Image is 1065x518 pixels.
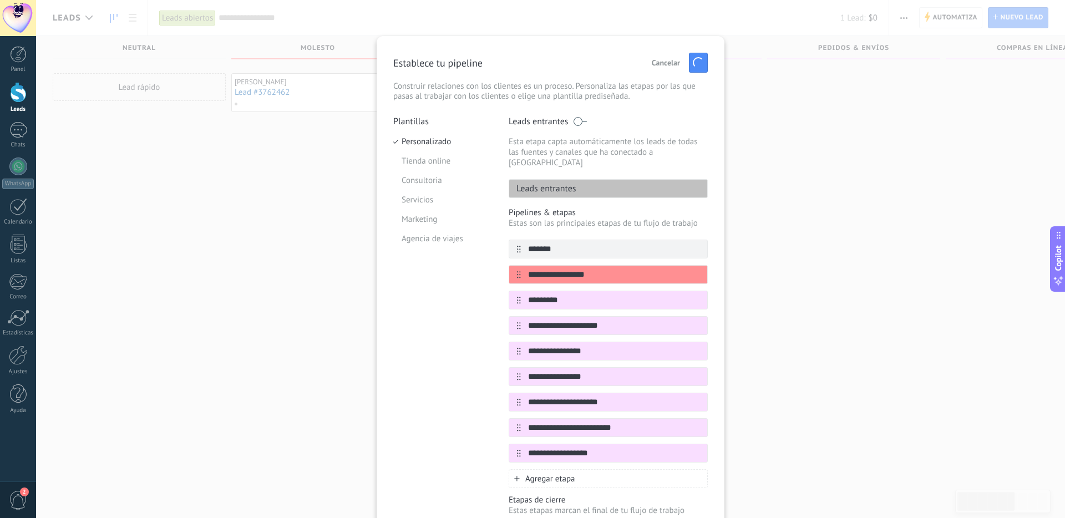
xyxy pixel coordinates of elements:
li: Marketing [393,210,492,229]
div: Chats [2,141,34,149]
div: Calendario [2,219,34,226]
div: Estadísticas [2,329,34,337]
span: Copilot [1053,246,1064,271]
li: Consultoria [393,171,492,190]
button: Cancelar [647,54,685,71]
p: Leads entrantes [509,183,576,194]
li: Tienda online [393,151,492,171]
div: Listas [2,257,34,265]
div: Ayuda [2,407,34,414]
p: Plantillas [393,116,492,127]
div: Panel [2,66,34,73]
p: Etapas de cierre [509,495,708,505]
p: Estas son las principales etapas de tu flujo de trabajo [509,218,708,228]
span: Cancelar [652,59,680,67]
div: Correo [2,293,34,301]
span: 2 [20,487,29,496]
p: Esta etapa capta automáticamente los leads de todas las fuentes y canales que ha conectado a [GEO... [509,136,708,168]
li: Agencia de viajes [393,229,492,248]
p: Leads entrantes [509,116,569,127]
span: Agregar etapa [525,474,575,484]
li: Personalizado [393,132,492,151]
div: Ajustes [2,368,34,375]
p: Construir relaciones con los clientes es un proceso. Personaliza las etapas por las que pasas al ... [393,82,708,101]
p: Establece tu pipeline [393,57,483,69]
div: WhatsApp [2,179,34,189]
p: Pipelines & etapas [509,207,708,218]
li: Servicios [393,190,492,210]
p: Estas etapas marcan el final de tu flujo de trabajo [509,505,708,516]
div: Leads [2,106,34,113]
